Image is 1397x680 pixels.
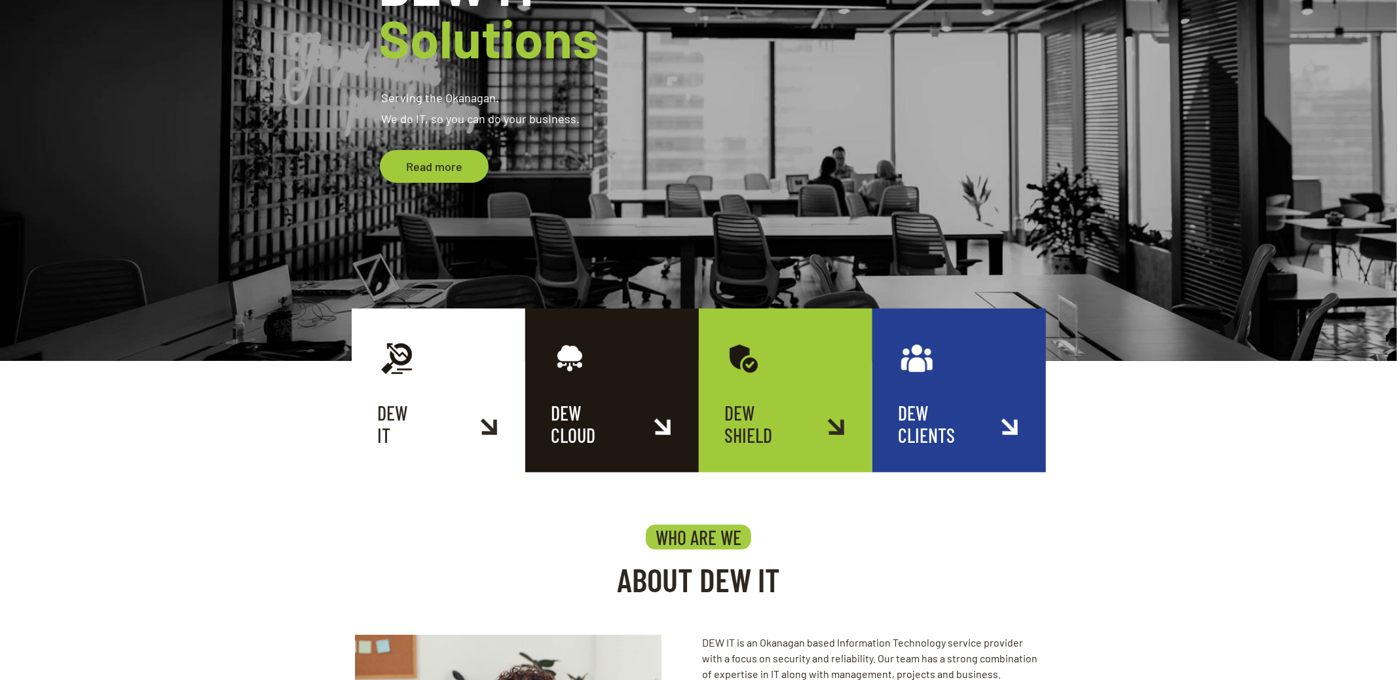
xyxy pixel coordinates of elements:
h2: ABOUT DEW IT [474,559,923,599]
a: Read more [380,150,489,183]
rs-layer: Serving the Okanagan. We do IT, so you can do your business. [381,87,580,129]
a: DEWIT [352,309,525,472]
h4: WHO ARE WE [646,525,751,550]
a: DEWSHIELD [699,309,872,472]
a: DEWCLIENTS [872,309,1046,472]
span: Solutions [379,6,599,69]
a: DEWCLOUD [525,309,699,472]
